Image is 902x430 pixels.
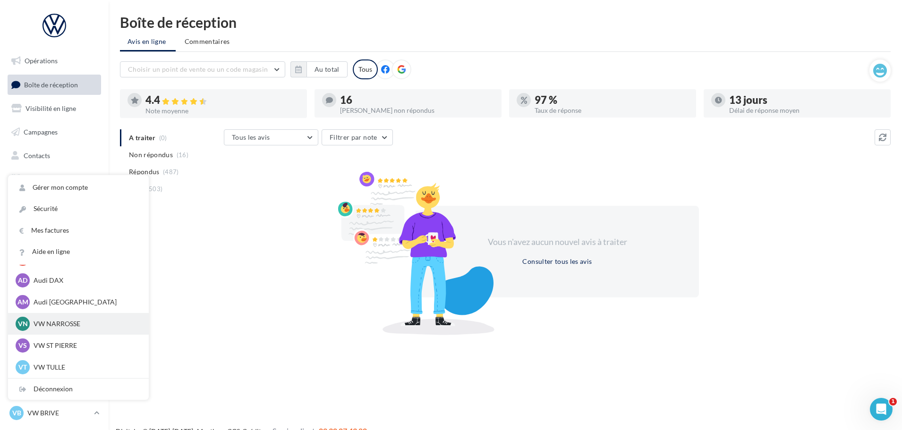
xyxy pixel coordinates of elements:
a: Visibilité en ligne [6,99,103,118]
a: Campagnes [6,122,103,142]
p: VW BRIVE [27,408,90,418]
div: 97 % [535,95,689,105]
span: Contacts [24,151,50,159]
span: (16) [177,151,188,159]
div: 16 [340,95,494,105]
span: (503) [147,185,163,193]
div: Note moyenne [145,108,299,114]
a: VB VW BRIVE [8,404,101,422]
div: Boîte de réception [120,15,891,29]
a: Mes factures [8,220,149,241]
a: Sécurité [8,198,149,219]
div: Déconnexion [8,379,149,400]
span: AM [17,297,28,307]
span: Opérations [25,57,58,65]
a: Campagnes DataOnDemand [6,247,103,275]
div: [PERSON_NAME] non répondus [340,107,494,114]
a: PLV et print personnalisable [6,216,103,244]
span: Tous les avis [232,133,270,141]
button: Filtrer par note [322,129,393,145]
div: Vous n'avez aucun nouvel avis à traiter [476,236,638,248]
a: Boîte de réception [6,75,103,95]
div: 13 jours [729,95,883,105]
button: Au total [290,61,348,77]
a: Calendrier [6,193,103,212]
iframe: Intercom live chat [870,398,893,421]
div: Taux de réponse [535,107,689,114]
span: VS [18,341,27,350]
span: Visibilité en ligne [26,104,76,112]
p: Audi DAX [34,276,137,285]
button: Tous les avis [224,129,318,145]
button: Au total [306,61,348,77]
button: Choisir un point de vente ou un code magasin [120,61,285,77]
p: VW ST PIERRE [34,341,137,350]
span: (487) [163,168,179,176]
span: AD [18,276,27,285]
span: Non répondus [129,150,173,160]
span: Campagnes [24,128,58,136]
span: VT [18,363,27,372]
div: Délai de réponse moyen [729,107,883,114]
a: Médiathèque [6,169,103,189]
a: Contacts [6,146,103,166]
p: VW TULLE [34,363,137,372]
p: Audi [GEOGRAPHIC_DATA] [34,297,137,307]
a: Aide en ligne [8,241,149,262]
span: Boîte de réception [24,80,78,88]
span: VB [12,408,21,418]
p: VW NARROSSE [34,319,137,329]
a: Opérations [6,51,103,71]
a: Gérer mon compte [8,177,149,198]
span: Choisir un point de vente ou un code magasin [128,65,268,73]
button: Consulter tous les avis [519,256,596,267]
div: 4.4 [145,95,299,106]
span: Commentaires [185,37,230,46]
div: Tous [353,59,378,79]
span: VN [18,319,28,329]
span: Répondus [129,167,160,177]
span: 1 [889,398,897,405]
